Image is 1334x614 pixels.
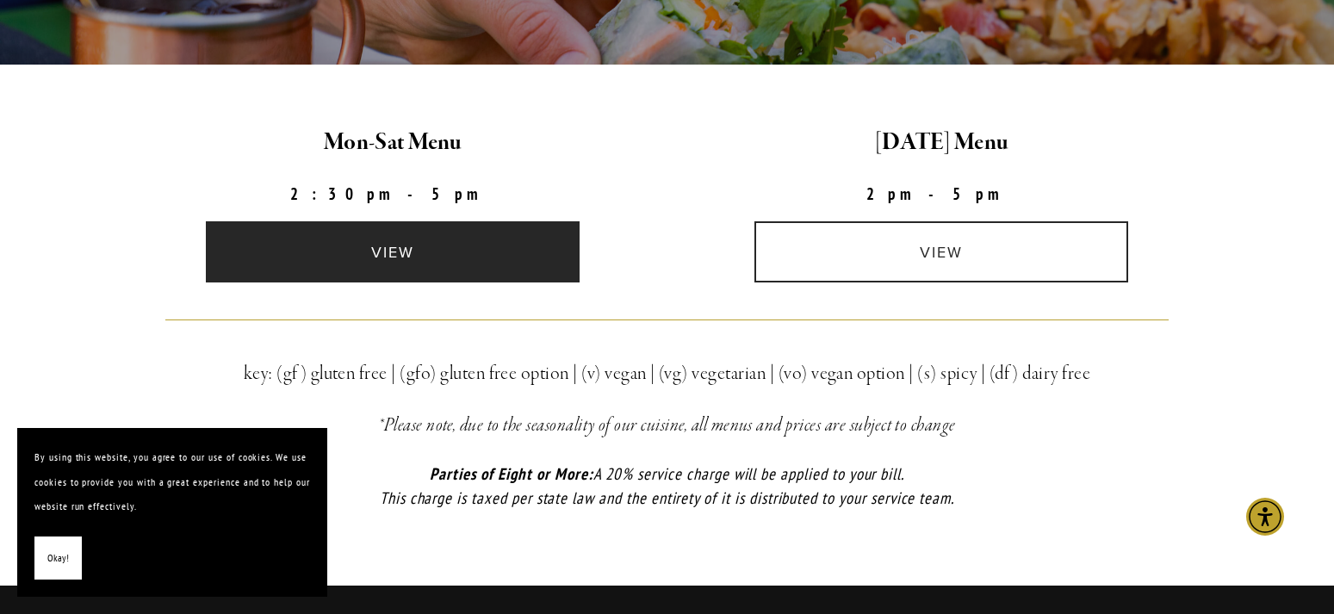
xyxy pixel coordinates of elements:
a: view [754,221,1128,282]
em: Parties of Eight or More: [430,463,593,484]
h2: [DATE] Menu [682,125,1201,161]
strong: 2pm-5pm [866,183,1016,204]
div: Accessibility Menu [1246,498,1284,536]
a: view [206,221,580,282]
h3: key: (gf) gluten free | (gfo) gluten free option | (v) vegan | (vg) vegetarian | (vo) vegan optio... [165,358,1170,389]
em: *Please note, due to the seasonality of our cuisine, all menus and prices are subject to change [378,413,956,437]
h2: Mon-Sat Menu [133,125,653,161]
em: A 20% service charge will be applied to your bill. This charge is taxed per state law and the ent... [380,463,954,509]
button: Okay! [34,536,82,580]
strong: 2:30pm-5pm [290,183,495,204]
section: Cookie banner [17,428,327,597]
span: Okay! [47,546,69,571]
p: By using this website, you agree to our use of cookies. We use cookies to provide you with a grea... [34,445,310,519]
